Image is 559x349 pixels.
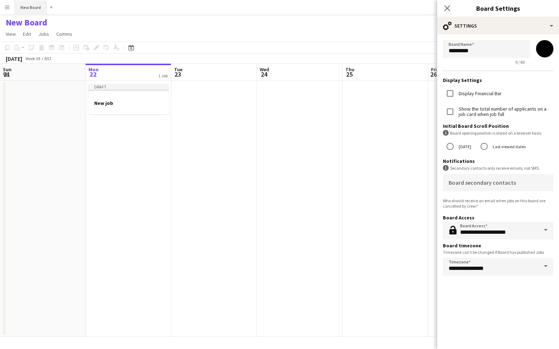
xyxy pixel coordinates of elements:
h3: Initial Board Scroll Position [443,123,553,129]
span: Sun [3,66,11,73]
span: 21 [2,70,11,78]
span: Comms [56,31,72,37]
span: Mon [89,66,99,73]
div: [DATE] [6,55,22,62]
h3: Board Access [443,214,553,221]
label: Display Financial Bar [457,91,502,96]
label: Last viewed dates [491,141,526,152]
a: Jobs [35,29,52,39]
div: Draft [89,84,169,89]
div: Secondary contacts only receive emails, not SMS. [443,165,553,171]
span: 23 [173,70,182,78]
div: Board opening position is stored on a browser basis. [443,130,553,136]
span: Week 38 [24,56,42,61]
span: 25 [344,70,354,78]
span: Tue [174,66,182,73]
span: 9 / 60 [510,59,530,65]
span: Jobs [38,31,49,37]
div: BST [44,56,52,61]
h1: New Board [6,17,47,28]
h3: Notifications [443,158,553,164]
button: New Board [15,0,47,14]
h3: New job [89,100,169,106]
div: 1 Job [158,73,168,78]
a: Comms [53,29,75,39]
span: Thu [345,66,354,73]
label: Show the total number of applicants on a job card when job full [457,106,553,117]
app-job-card: DraftNew job [89,84,169,114]
a: Edit [20,29,34,39]
h3: Board Settings [437,4,559,13]
span: 22 [87,70,99,78]
mat-label: Board secondary contacts [449,179,516,186]
h3: Board timezone [443,242,553,249]
span: Edit [23,31,31,37]
span: Fri [431,66,437,73]
div: Timezone can't be changed if Board has published Jobs [443,249,553,255]
div: Settings [437,17,559,34]
span: 26 [430,70,437,78]
span: 24 [259,70,269,78]
span: Wed [260,66,269,73]
h3: Display Settings [443,77,553,83]
label: [DATE] [457,141,471,152]
a: View [3,29,19,39]
span: View [6,31,16,37]
div: Who should receive an email when jobs on this board are cancelled by crew? [443,198,553,209]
